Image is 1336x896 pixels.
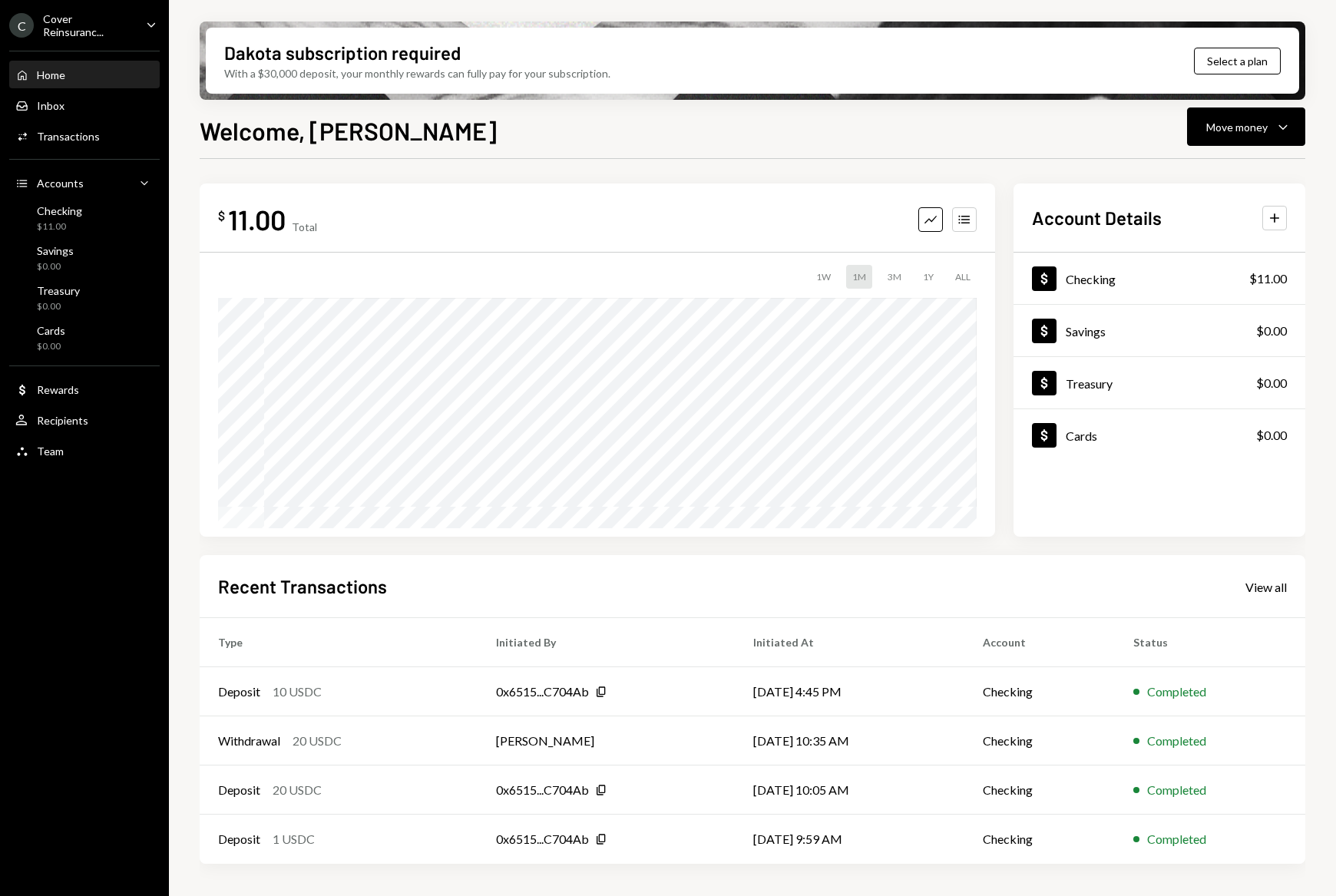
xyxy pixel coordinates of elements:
[964,667,1115,716] td: Checking
[496,830,589,848] div: 0x6515...C704Ab
[1256,322,1287,340] div: $0.00
[224,65,610,81] div: With a $30,000 deposit, your monthly rewards can fully pay for your subscription.
[735,815,965,864] td: [DATE] 9:59 AM
[1014,357,1305,408] a: Treasury$0.00
[37,260,74,273] div: $0.00
[1256,374,1287,392] div: $0.00
[9,319,160,356] a: Cards$0.00
[964,716,1115,765] td: Checking
[218,830,260,848] div: Deposit
[37,324,65,337] div: Cards
[37,99,64,112] div: Inbox
[9,375,160,403] a: Rewards
[1066,376,1113,391] div: Treasury
[846,265,872,289] div: 1M
[292,220,317,233] div: Total
[43,12,134,38] div: Cover Reinsuranc...
[37,244,74,257] div: Savings
[1066,324,1106,339] div: Savings
[1032,205,1162,230] h2: Account Details
[37,300,80,313] div: $0.00
[478,716,734,765] td: [PERSON_NAME]
[949,265,977,289] div: ALL
[1147,830,1206,848] div: Completed
[37,177,84,190] div: Accounts
[1014,305,1305,356] a: Savings$0.00
[218,683,260,701] div: Deposit
[37,445,64,458] div: Team
[218,208,225,223] div: $
[37,414,88,427] div: Recipients
[1245,578,1287,595] a: View all
[1147,732,1206,750] div: Completed
[273,830,315,848] div: 1 USDC
[964,815,1115,864] td: Checking
[9,200,160,236] a: Checking$11.00
[218,781,260,799] div: Deposit
[9,437,160,465] a: Team
[881,265,908,289] div: 3M
[1147,683,1206,701] div: Completed
[37,68,65,81] div: Home
[1187,107,1305,146] button: Move money
[735,716,965,765] td: [DATE] 10:35 AM
[37,284,80,297] div: Treasury
[1115,618,1305,667] th: Status
[9,13,34,38] div: C
[1014,253,1305,304] a: Checking$11.00
[9,61,160,88] a: Home
[1014,409,1305,461] a: Cards$0.00
[1194,48,1281,74] button: Select a plan
[37,220,82,233] div: $11.00
[1256,426,1287,445] div: $0.00
[1245,580,1287,595] div: View all
[810,265,837,289] div: 1W
[218,732,280,750] div: Withdrawal
[228,202,286,236] div: 11.00
[9,91,160,119] a: Inbox
[200,115,497,146] h1: Welcome, [PERSON_NAME]
[273,683,322,701] div: 10 USDC
[37,383,79,396] div: Rewards
[735,667,965,716] td: [DATE] 4:45 PM
[37,130,100,143] div: Transactions
[1066,428,1097,443] div: Cards
[735,618,965,667] th: Initiated At
[200,618,478,667] th: Type
[9,122,160,150] a: Transactions
[293,732,342,750] div: 20 USDC
[496,683,589,701] div: 0x6515...C704Ab
[1066,272,1116,286] div: Checking
[9,169,160,197] a: Accounts
[273,781,322,799] div: 20 USDC
[735,765,965,815] td: [DATE] 10:05 AM
[964,765,1115,815] td: Checking
[218,574,387,599] h2: Recent Transactions
[1147,781,1206,799] div: Completed
[224,40,461,65] div: Dakota subscription required
[496,781,589,799] div: 0x6515...C704Ab
[917,265,940,289] div: 1Y
[9,406,160,434] a: Recipients
[964,618,1115,667] th: Account
[37,204,82,217] div: Checking
[9,240,160,276] a: Savings$0.00
[9,279,160,316] a: Treasury$0.00
[1249,269,1287,288] div: $11.00
[37,340,65,353] div: $0.00
[478,618,734,667] th: Initiated By
[1206,119,1268,135] div: Move money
